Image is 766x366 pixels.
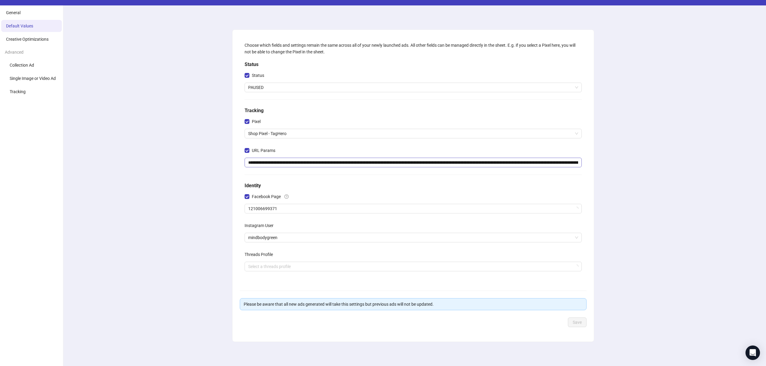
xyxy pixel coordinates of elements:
span: Single Image or Video Ad [10,76,56,81]
span: Creative Optimizations [6,37,49,42]
span: Shop Pixel - TagHero [248,129,578,138]
span: General [6,10,21,15]
span: PAUSED [248,83,578,92]
span: mindbodygreen [248,233,578,242]
h5: Tracking [245,107,582,114]
span: Pixel [249,118,263,125]
span: question-circle [284,194,289,199]
button: Save [568,317,587,327]
span: Status [249,72,267,79]
span: loading [575,265,578,268]
h5: Identity [245,182,582,189]
h5: Status [245,61,582,68]
span: Default Values [6,24,33,28]
div: Open Intercom Messenger [745,345,760,360]
span: 121006699371 [248,204,578,213]
span: Tracking [10,89,26,94]
span: Collection Ad [10,63,34,68]
label: Instagram User [245,221,277,230]
div: Choose which fields and settings remain the same across all of your newly launched ads. All other... [245,42,582,55]
div: Please be aware that all new ads generated will take this settings but previous ads will not be u... [244,301,583,308]
span: URL Params [249,147,278,154]
label: Threads Profile [245,250,277,259]
span: Facebook Page [249,193,283,200]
